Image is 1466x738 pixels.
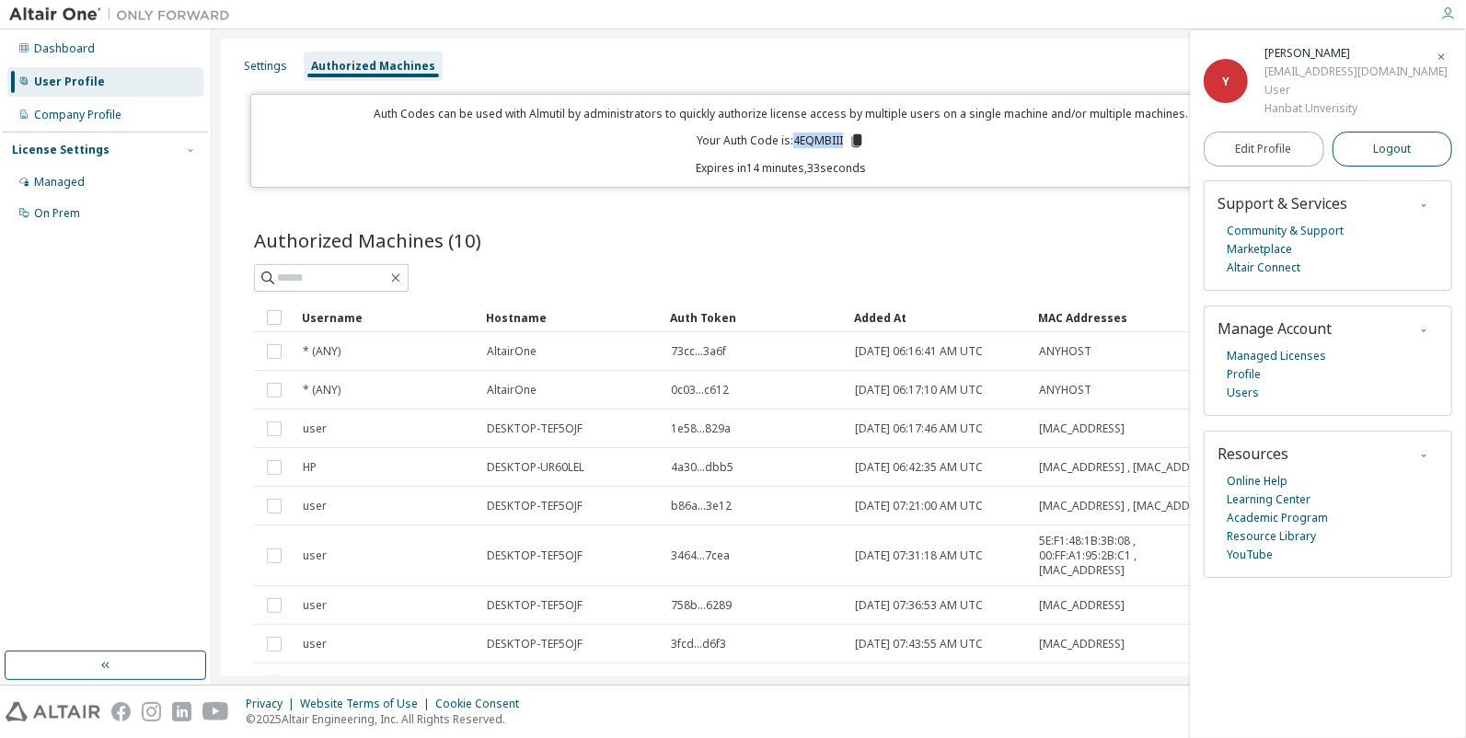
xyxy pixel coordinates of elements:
[303,460,317,475] span: HP
[487,598,583,613] span: DESKTOP-TEF5OJF
[303,383,341,398] span: * (ANY)
[1204,132,1324,167] a: Edit Profile
[1227,509,1328,527] a: Academic Program
[855,548,983,563] span: [DATE] 07:31:18 AM UTC
[142,702,161,721] img: instagram.svg
[1333,132,1453,167] button: Logout
[1039,598,1125,613] span: [MAC_ADDRESS]
[1227,490,1310,509] a: Learning Center
[1227,384,1259,402] a: Users
[9,6,239,24] img: Altair One
[671,548,730,563] span: 3464...7cea
[487,548,583,563] span: DESKTOP-TEF5OJF
[303,637,327,652] span: user
[671,460,733,475] span: 4a30...dbb5
[855,637,983,652] span: [DATE] 07:43:55 AM UTC
[487,421,583,436] span: DESKTOP-TEF5OJF
[1227,365,1261,384] a: Profile
[671,421,731,436] span: 1e58...829a
[855,598,983,613] span: [DATE] 07:36:53 AM UTC
[6,702,100,721] img: altair_logo.svg
[671,499,732,513] span: b86a...3e12
[1039,344,1091,359] span: ANYHOST
[254,227,481,253] span: Authorized Machines (10)
[671,637,726,652] span: 3fcd...d6f3
[1218,444,1288,464] span: Resources
[34,175,85,190] div: Managed
[854,303,1023,332] div: Added At
[1264,99,1448,118] div: Hanbat Unverisity
[262,160,1300,176] p: Expires in 14 minutes, 33 seconds
[300,697,435,711] div: Website Terms of Use
[302,303,471,332] div: Username
[1039,383,1091,398] span: ANYHOST
[1039,460,1218,475] span: [MAC_ADDRESS] , [MAC_ADDRESS]
[1227,527,1316,546] a: Resource Library
[1218,193,1347,213] span: Support & Services
[855,421,983,436] span: [DATE] 06:17:46 AM UTC
[172,702,191,721] img: linkedin.svg
[1227,347,1326,365] a: Managed Licenses
[670,303,839,332] div: Auth Token
[34,41,95,56] div: Dashboard
[1039,421,1125,436] span: [MAC_ADDRESS]
[34,108,121,122] div: Company Profile
[487,344,537,359] span: AltairOne
[1264,81,1448,99] div: User
[855,460,983,475] span: [DATE] 06:42:35 AM UTC
[1038,303,1221,332] div: MAC Addresses
[262,106,1300,121] p: Auth Codes can be used with Almutil by administrators to quickly authorize license access by mult...
[1236,142,1292,156] span: Edit Profile
[1373,140,1411,158] span: Logout
[435,697,530,711] div: Cookie Consent
[34,75,105,89] div: User Profile
[486,303,655,332] div: Hostname
[697,133,865,149] p: Your Auth Code is: 4EQMBIII
[34,206,80,221] div: On Prem
[487,499,583,513] span: DESKTOP-TEF5OJF
[855,499,983,513] span: [DATE] 07:21:00 AM UTC
[1264,44,1448,63] div: Yoon Seokil
[1218,318,1332,339] span: Manage Account
[671,383,729,398] span: 0c03...c612
[303,548,327,563] span: user
[12,143,110,157] div: License Settings
[1227,259,1300,277] a: Altair Connect
[246,711,530,727] p: © 2025 Altair Engineering, Inc. All Rights Reserved.
[244,59,287,74] div: Settings
[303,344,341,359] span: * (ANY)
[1264,63,1448,81] div: [EMAIL_ADDRESS][DOMAIN_NAME]
[1039,499,1218,513] span: [MAC_ADDRESS] , [MAC_ADDRESS]
[1039,534,1220,578] span: 5E:F1:48:1B:3B:08 , 00:FF:A1:95:2B:C1 , [MAC_ADDRESS]
[303,421,327,436] span: user
[855,344,983,359] span: [DATE] 06:16:41 AM UTC
[1227,472,1287,490] a: Online Help
[202,702,229,721] img: youtube.svg
[487,460,584,475] span: DESKTOP-UR60LEL
[303,598,327,613] span: user
[111,702,131,721] img: facebook.svg
[671,598,732,613] span: 758b...6289
[671,344,726,359] span: 73cc...3a6f
[311,59,435,74] div: Authorized Machines
[855,383,983,398] span: [DATE] 06:17:10 AM UTC
[246,697,300,711] div: Privacy
[487,637,583,652] span: DESKTOP-TEF5OJF
[1227,222,1344,240] a: Community & Support
[1222,74,1229,89] span: Y
[487,383,537,398] span: AltairOne
[1039,637,1125,652] span: [MAC_ADDRESS]
[1227,546,1273,564] a: YouTube
[303,499,327,513] span: user
[1227,240,1292,259] a: Marketplace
